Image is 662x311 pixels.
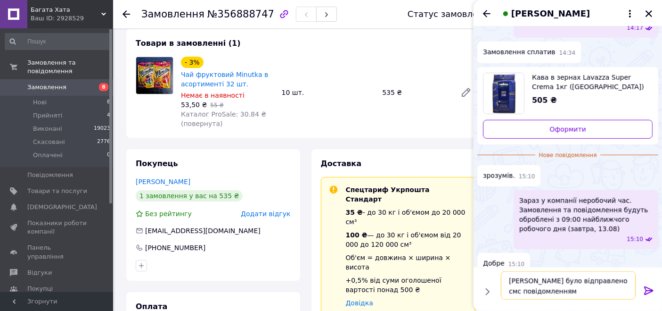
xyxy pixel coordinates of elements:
div: Статус замовлення [408,9,494,19]
div: 535 ₴ [378,86,453,99]
span: Повідомлення [27,171,73,179]
span: 19023 [94,125,110,133]
span: 505 ₴ [532,96,557,105]
span: 0 [107,151,110,160]
span: Немає в наявності [181,92,245,99]
span: 8 [99,83,108,91]
span: Покупці [27,285,53,293]
span: Замовлення та повідомлення [27,59,113,76]
span: 15:10 12.08.2025 [508,261,525,269]
div: Об'єм = довжина × ширина × висота [346,253,468,272]
span: Замовлення [141,8,204,20]
span: зрозумів. [483,171,515,181]
a: Довідка [346,299,373,307]
span: Додати відгук [241,210,290,218]
span: Без рейтингу [145,210,192,218]
span: Скасовані [33,138,65,146]
button: Закрити [643,8,654,19]
img: Чай фруктовий Minutka в асортименті 32 шт. [136,57,173,94]
span: Виконані [33,125,62,133]
div: - 3% [181,57,204,68]
div: Повернутися назад [123,9,130,19]
div: 10 шт. [278,86,379,99]
span: Нові [33,98,47,107]
span: Оплата [136,302,167,311]
a: Редагувати [457,83,475,102]
div: +0,5% від суми оголошеної вартості понад 500 ₴ [346,276,468,294]
span: Спецтариф Укрпошта Стандарт [346,186,430,203]
span: 14:17 12.08.2025 [627,24,643,32]
button: [PERSON_NAME] [500,8,636,20]
span: Товари та послуги [27,187,87,195]
button: Показати кнопки [481,286,493,298]
a: Переглянути товар [483,73,653,114]
span: Покупець [136,159,178,168]
button: Назад [481,8,492,19]
span: Відгуки [27,269,52,277]
input: Пошук [5,33,111,50]
div: - до 30 кг і об'ємом до 20 000 см³ [346,208,468,227]
span: Каталог ProSale: 30.84 ₴ (повернута) [181,110,266,127]
span: [DEMOGRAPHIC_DATA] [27,203,97,211]
span: 14:34 12.08.2025 [559,49,576,57]
span: Добре [483,259,505,269]
span: Багата Хата [31,6,101,14]
div: [PHONE_NUMBER] [144,243,206,252]
span: [EMAIL_ADDRESS][DOMAIN_NAME] [145,227,261,235]
textarea: [PERSON_NAME] було відправлено смс повідомленням [501,271,636,300]
span: Нове повідомлення [535,151,601,160]
span: Кава в зернах Lavazza Super Crema 1кг ([GEOGRAPHIC_DATA]) [532,73,645,92]
span: Замовлення [27,83,66,92]
div: Ваш ID: 2928529 [31,14,113,23]
span: Панель управління [27,244,87,261]
span: Зараз у компанії неробочий час. Замовлення та повідомлення будуть оброблені з 09:00 найближчого р... [519,196,653,234]
div: — до 30 кг і об'ємом від 20 000 до 120 000 см³ [346,230,468,249]
img: 3260989789_w700_h500_kofe-v-zyornah.jpg [483,73,524,114]
span: 15:10 12.08.2025 [519,173,535,181]
span: [PERSON_NAME] [511,8,590,20]
span: Замовлення сплатив [483,47,556,57]
a: Оформити [483,120,653,139]
div: 1 замовлення у вас на 535 ₴ [136,190,243,202]
span: 55 ₴ [210,102,223,109]
span: Товари в замовленні (1) [136,39,241,48]
span: 35 ₴ [346,209,363,216]
span: 2776 [97,138,110,146]
span: 100 ₴ [346,231,368,239]
span: 53,50 ₴ [181,101,207,109]
span: 8 [107,98,110,107]
a: [PERSON_NAME] [136,178,190,185]
span: 15:10 12.08.2025 [627,235,643,244]
span: Оплачені [33,151,63,160]
span: №356888747 [207,8,274,20]
span: Прийняті [33,111,62,120]
a: Чай фруктовий Minutka в асортименті 32 шт. [181,71,268,88]
span: 4 [107,111,110,120]
span: Доставка [321,159,362,168]
span: Показники роботи компанії [27,219,87,236]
